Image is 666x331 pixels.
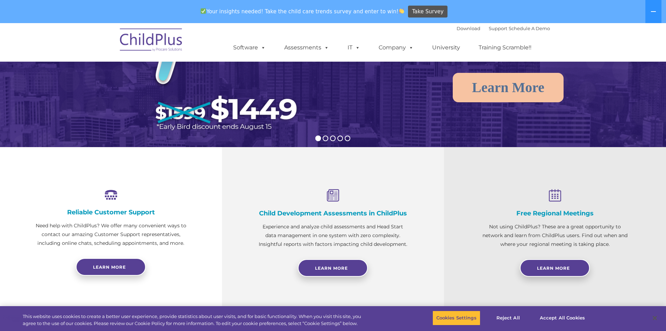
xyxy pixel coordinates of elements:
[97,75,127,80] span: Phone number
[23,313,366,327] div: This website uses cookies to create a better user experience, provide statistics about user visit...
[35,208,187,216] h4: Reliable Customer Support
[425,41,467,55] a: University
[257,209,409,217] h4: Child Development Assessments in ChildPlus
[257,222,409,249] p: Experience and analyze child assessments and Head Start data management in one system with zero c...
[277,41,336,55] a: Assessments
[479,209,631,217] h4: Free Regional Meetings
[76,258,146,276] a: Learn more
[226,41,273,55] a: Software
[520,259,590,277] a: Learn More
[341,41,367,55] a: IT
[486,311,530,325] button: Reject All
[116,23,186,58] img: ChildPlus by Procare Solutions
[457,26,550,31] font: |
[432,311,480,325] button: Cookies Settings
[198,5,407,18] span: Your insights needed! Take the child care trends survey and enter to win!
[472,41,538,55] a: Training Scramble!!
[453,73,564,102] a: Learn More
[509,26,550,31] a: Schedule A Demo
[372,41,421,55] a: Company
[97,46,119,51] span: Last name
[399,8,404,14] img: 👏
[489,26,507,31] a: Support
[479,222,631,249] p: Not using ChildPlus? These are a great opportunity to network and learn from ChildPlus users. Fin...
[412,6,444,18] span: Take Survey
[457,26,480,31] a: Download
[35,221,187,248] p: Need help with ChildPlus? We offer many convenient ways to contact our amazing Customer Support r...
[408,6,447,18] a: Take Survey
[298,259,368,277] a: Learn More
[93,264,126,270] span: Learn more
[536,311,589,325] button: Accept All Cookies
[201,8,206,14] img: ✅
[537,266,570,271] span: Learn More
[315,266,348,271] span: Learn More
[647,310,663,326] button: Close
